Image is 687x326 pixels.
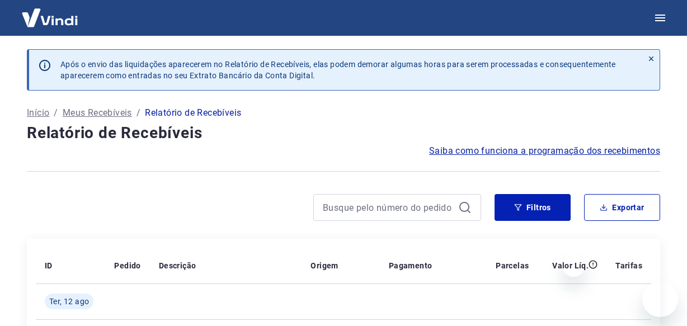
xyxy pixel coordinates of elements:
[27,106,49,120] a: Início
[389,260,432,271] p: Pagamento
[323,199,454,216] input: Busque pelo número do pedido
[13,1,86,35] img: Vindi
[496,260,529,271] p: Parcelas
[562,254,585,277] iframe: Fechar mensagem
[642,281,678,317] iframe: Botão para abrir a janela de mensagens
[27,122,660,144] h4: Relatório de Recebíveis
[310,260,338,271] p: Origem
[54,106,58,120] p: /
[45,260,53,271] p: ID
[584,194,660,221] button: Exportar
[159,260,196,271] p: Descrição
[429,144,660,158] a: Saiba como funciona a programação dos recebimentos
[63,106,132,120] a: Meus Recebíveis
[495,194,571,221] button: Filtros
[60,59,634,81] p: Após o envio das liquidações aparecerem no Relatório de Recebíveis, elas podem demorar algumas ho...
[49,296,89,307] span: Ter, 12 ago
[137,106,140,120] p: /
[552,260,589,271] p: Valor Líq.
[145,106,241,120] p: Relatório de Recebíveis
[114,260,140,271] p: Pedido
